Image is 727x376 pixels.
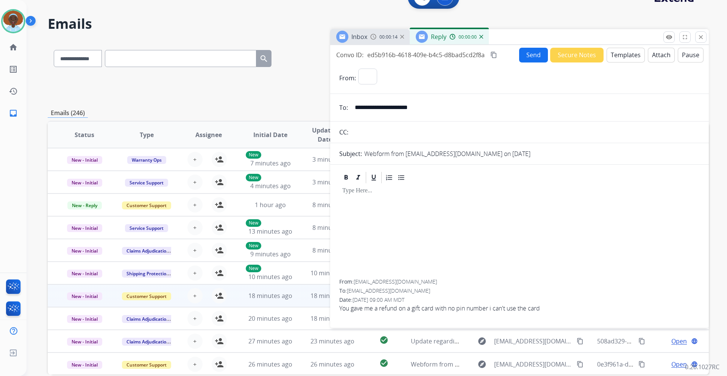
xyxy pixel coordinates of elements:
span: Customer Support [122,361,171,369]
span: Inbox [351,33,367,41]
button: Attach [648,48,675,62]
mat-icon: close [697,34,704,41]
button: + [187,175,203,190]
mat-icon: explore [477,337,487,346]
span: Open [671,337,687,346]
span: [EMAIL_ADDRESS][DOMAIN_NAME] [347,287,430,294]
mat-icon: person_add [215,246,224,255]
span: 20 minutes ago [248,314,292,323]
span: + [193,268,197,278]
p: To: [339,103,348,112]
p: 0.20.1027RC [685,362,719,371]
span: [EMAIL_ADDRESS][DOMAIN_NAME] [494,337,572,346]
span: + [193,178,197,187]
span: Type [140,130,154,139]
span: Open [671,360,687,369]
span: 8 minutes ago [312,201,353,209]
span: 27 minutes ago [248,337,292,345]
span: Webform from [EMAIL_ADDRESS][DOMAIN_NAME] on [DATE] [411,360,582,368]
span: New - Reply [67,201,102,209]
p: Convo ID: [336,50,363,59]
p: New [246,174,261,181]
span: 7 minutes ago [250,159,291,167]
p: Webform from [EMAIL_ADDRESS][DOMAIN_NAME] on [DATE] [364,149,530,158]
span: + [193,200,197,209]
span: Warranty Ops [127,156,166,164]
span: New - Initial [67,247,102,255]
span: + [193,314,197,323]
span: [DATE] 09:00 AM MDT [353,296,404,303]
h2: Emails [48,16,709,31]
mat-icon: person_add [215,268,224,278]
span: + [193,155,197,164]
div: Ordered List [384,172,395,183]
mat-icon: content_copy [577,338,583,345]
span: You gave me a refund on a gift card with no pin number i can't use the card [339,304,700,313]
mat-icon: search [259,54,268,63]
mat-icon: language [691,361,698,368]
span: New - Initial [67,338,102,346]
span: Claims Adjudication [122,338,174,346]
button: + [187,334,203,349]
span: 26 minutes ago [310,360,354,368]
span: 9 minutes ago [250,250,291,258]
mat-icon: history [9,87,18,96]
button: + [187,152,203,167]
mat-icon: content_copy [577,361,583,368]
span: [EMAIL_ADDRESS][DOMAIN_NAME] [494,360,572,369]
span: New - Initial [67,292,102,300]
span: 18 minutes ago [248,292,292,300]
span: New - Initial [67,361,102,369]
span: 18 minutes ago [310,314,354,323]
span: Reply [431,33,446,41]
span: 23 minutes ago [310,337,354,345]
span: Customer Support [122,201,171,209]
button: Send [519,48,548,62]
mat-icon: list_alt [9,65,18,74]
button: + [187,357,203,372]
span: + [193,337,197,346]
button: + [187,243,203,258]
button: Pause [678,48,704,62]
span: + [193,291,197,300]
span: New - Initial [67,270,102,278]
span: [EMAIL_ADDRESS][DOMAIN_NAME] [354,278,437,285]
span: 10 minutes ago [248,273,292,281]
p: New [246,151,261,159]
mat-icon: person_add [215,178,224,187]
mat-icon: person_add [215,200,224,209]
span: Claims Adjudication [122,315,174,323]
mat-icon: person_add [215,291,224,300]
button: + [187,288,203,303]
span: 3 minutes ago [312,155,353,164]
span: 508ad329-b406-4ddb-8fb8-e1184a26d345 [597,337,715,345]
span: Updated Date [308,126,342,144]
mat-icon: language [691,338,698,345]
span: 13 minutes ago [248,227,292,236]
mat-icon: check_circle [379,335,388,345]
button: + [187,311,203,326]
span: Shipping Protection [122,270,174,278]
span: Customer Support [122,292,171,300]
div: To: [339,287,700,295]
span: 4 minutes ago [250,182,291,190]
img: avatar [3,11,24,32]
mat-icon: home [9,43,18,52]
mat-icon: explore [477,360,487,369]
p: New [246,219,261,227]
span: Claims Adjudication [122,247,174,255]
mat-icon: content_copy [490,51,497,58]
span: Assignee [195,130,222,139]
mat-icon: content_copy [638,338,645,345]
span: New - Initial [67,179,102,187]
p: New [246,265,261,272]
span: 10 minutes ago [310,269,354,277]
span: 1 hour ago [255,201,286,209]
span: 18 minutes ago [310,292,354,300]
span: 8 minutes ago [312,246,353,254]
span: Status [75,130,94,139]
p: Subject: [339,149,362,158]
button: + [187,197,203,212]
mat-icon: person_add [215,155,224,164]
span: ed5b916b-4618-409e-b4c5-d8bad5cd2f8a [367,51,485,59]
